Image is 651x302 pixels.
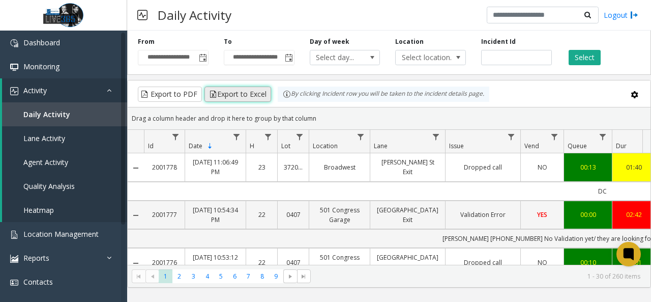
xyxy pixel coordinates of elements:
[596,130,610,144] a: Queue Filter Menu
[618,258,649,267] a: 00:01
[616,142,627,150] span: Dur
[128,164,144,172] a: Collapse Details
[148,142,154,150] span: Id
[169,130,183,144] a: Id Filter Menu
[138,37,155,46] label: From
[2,126,127,150] a: Lane Activity
[313,142,338,150] span: Location
[242,269,255,283] span: Page 7
[315,253,364,272] a: 501 Congress Garage
[10,231,18,239] img: 'icon'
[537,210,547,219] span: YES
[570,210,606,219] a: 00:00
[315,162,364,172] a: Broadwest
[2,78,127,102] a: Activity
[23,133,65,143] span: Lane Activity
[206,142,214,150] span: Sortable
[252,258,271,267] a: 22
[538,258,547,267] span: NO
[23,253,49,263] span: Reports
[284,258,303,267] a: 0407
[10,255,18,263] img: 'icon'
[354,130,368,144] a: Location Filter Menu
[150,162,179,172] a: 2001778
[618,210,649,219] a: 02:42
[452,258,514,267] a: Dropped call
[2,174,127,198] a: Quality Analysis
[255,269,269,283] span: Page 8
[137,3,147,28] img: pageIcon
[527,162,557,172] a: NO
[618,162,649,172] a: 01:40
[159,269,172,283] span: Page 1
[261,130,275,144] a: H Filter Menu
[284,210,303,219] a: 0407
[23,86,47,95] span: Activity
[10,87,18,95] img: 'icon'
[23,277,53,287] span: Contacts
[286,272,294,281] span: Go to the next page
[189,142,202,150] span: Date
[630,10,638,20] img: logout
[23,181,75,191] span: Quality Analysis
[284,162,303,172] a: 372030
[191,157,240,177] a: [DATE] 11:06:49 PM
[128,130,650,265] div: Data table
[376,253,439,272] a: [GEOGRAPHIC_DATA] Exit
[187,269,200,283] span: Page 3
[23,109,70,119] span: Daily Activity
[570,162,606,172] a: 00:13
[128,259,144,267] a: Collapse Details
[191,253,240,272] a: [DATE] 10:53:12 PM
[23,229,99,239] span: Location Management
[429,130,443,144] a: Lane Filter Menu
[150,210,179,219] a: 2001777
[23,157,68,167] span: Agent Activity
[481,37,516,46] label: Incident Id
[376,157,439,177] a: [PERSON_NAME] St Exit
[2,102,127,126] a: Daily Activity
[278,87,489,102] div: By clicking Incident row you will be taken to the incident details page.
[538,163,547,172] span: NO
[228,269,242,283] span: Page 6
[452,162,514,172] a: Dropped call
[150,258,179,267] a: 2001776
[449,142,464,150] span: Issue
[297,269,311,284] span: Go to the last page
[10,279,18,287] img: 'icon'
[604,10,638,20] a: Logout
[570,258,606,267] a: 00:10
[315,205,364,225] a: 501 Congress Garage
[153,3,236,28] h3: Daily Activity
[300,272,308,281] span: Go to the last page
[376,205,439,225] a: [GEOGRAPHIC_DATA] Exit
[214,269,228,283] span: Page 5
[283,50,294,65] span: Toggle popup
[283,90,291,98] img: infoIcon.svg
[128,109,650,127] div: Drag a column header and drop it here to group by that column
[250,142,254,150] span: H
[293,130,307,144] a: Lot Filter Menu
[224,37,232,46] label: To
[396,50,451,65] span: Select location...
[452,210,514,219] a: Validation Error
[204,87,271,102] button: Export to Excel
[527,258,557,267] a: NO
[23,62,60,71] span: Monitoring
[138,87,202,102] button: Export to PDF
[197,50,208,65] span: Toggle popup
[269,269,283,283] span: Page 9
[310,50,366,65] span: Select day...
[317,272,640,281] kendo-pager-info: 1 - 30 of 260 items
[527,210,557,219] a: YES
[23,205,54,215] span: Heatmap
[128,211,144,219] a: Collapse Details
[505,130,518,144] a: Issue Filter Menu
[2,198,127,222] a: Heatmap
[10,39,18,47] img: 'icon'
